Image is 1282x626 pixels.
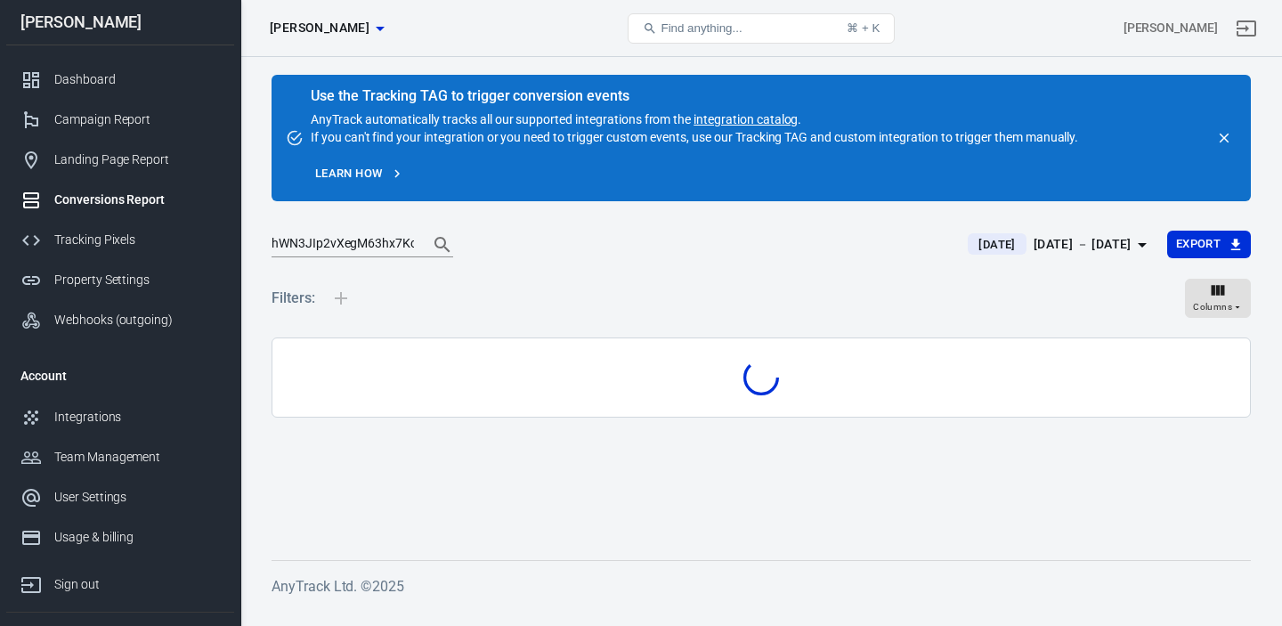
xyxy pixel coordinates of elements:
[6,100,234,140] a: Campaign Report
[6,300,234,340] a: Webhooks (outgoing)
[54,110,220,129] div: Campaign Report
[6,260,234,300] a: Property Settings
[272,270,315,327] h5: Filters:
[54,575,220,594] div: Sign out
[421,224,464,266] button: Search
[847,21,880,35] div: ⌘ + K
[694,112,798,126] a: integration catalog
[6,517,234,557] a: Usage & billing
[6,220,234,260] a: Tracking Pixels
[54,271,220,289] div: Property Settings
[953,230,1166,259] button: [DATE][DATE] － [DATE]
[6,354,234,397] li: Account
[1167,231,1251,258] button: Export
[971,236,1022,254] span: [DATE]
[6,60,234,100] a: Dashboard
[54,311,220,329] div: Webhooks (outgoing)
[1193,299,1232,315] span: Columns
[6,14,234,30] div: [PERSON_NAME]
[272,233,414,256] input: Search by ID...
[6,557,234,605] a: Sign out
[1185,279,1251,318] button: Columns
[263,12,391,45] button: [PERSON_NAME]
[54,408,220,427] div: Integrations
[54,488,220,507] div: User Settings
[628,13,895,44] button: Find anything...⌘ + K
[54,528,220,547] div: Usage & billing
[6,397,234,437] a: Integrations
[661,21,742,35] span: Find anything...
[54,191,220,209] div: Conversions Report
[1124,19,1218,37] div: Account id: 8FRlh6qJ
[1212,126,1237,150] button: close
[54,150,220,169] div: Landing Page Report
[311,87,1078,105] div: Use the Tracking TAG to trigger conversion events
[1225,7,1268,50] a: Sign out
[6,477,234,517] a: User Settings
[54,448,220,467] div: Team Management
[6,437,234,477] a: Team Management
[272,575,1251,598] h6: AnyTrack Ltd. © 2025
[270,17,369,39] span: Sali Bazar
[54,70,220,89] div: Dashboard
[6,140,234,180] a: Landing Page Report
[54,231,220,249] div: Tracking Pixels
[311,160,408,188] a: Learn how
[6,180,234,220] a: Conversions Report
[1034,233,1132,256] div: [DATE] － [DATE]
[311,89,1078,146] div: AnyTrack automatically tracks all our supported integrations from the . If you can't find your in...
